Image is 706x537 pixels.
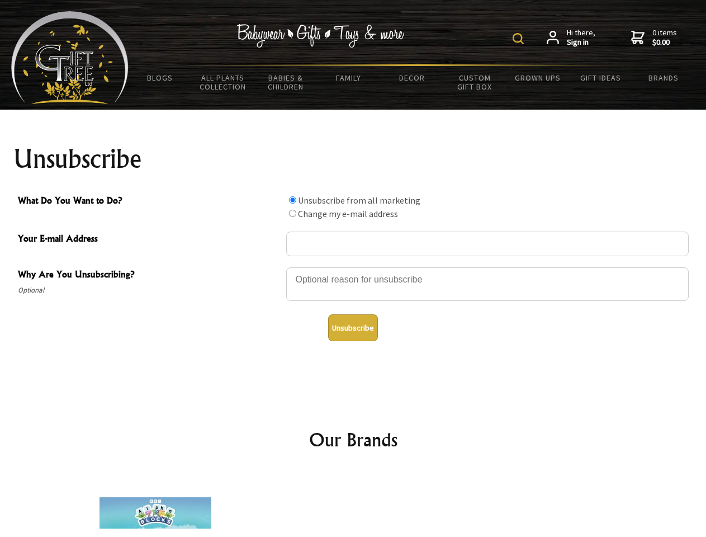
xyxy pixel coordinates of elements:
[380,66,443,89] a: Decor
[289,210,296,217] input: What Do You Want to Do?
[547,28,595,48] a: Hi there,Sign in
[569,66,632,89] a: Gift Ideas
[18,267,281,284] span: Why Are You Unsubscribing?
[567,37,595,48] strong: Sign in
[18,284,281,297] span: Optional
[318,66,381,89] a: Family
[129,66,192,89] a: BLOGS
[328,314,378,341] button: Unsubscribe
[18,232,281,248] span: Your E-mail Address
[506,66,569,89] a: Grown Ups
[286,232,689,256] input: Your E-mail Address
[286,267,689,301] textarea: Why Are You Unsubscribing?
[237,24,405,48] img: Babywear - Gifts - Toys & more
[631,28,677,48] a: 0 items$0.00
[632,66,695,89] a: Brands
[298,208,398,219] label: Change my e-mail address
[192,66,255,98] a: All Plants Collection
[298,195,420,206] label: Unsubscribe from all marketing
[567,28,595,48] span: Hi there,
[289,196,296,204] input: What Do You Want to Do?
[11,11,129,104] img: Babyware - Gifts - Toys and more...
[443,66,506,98] a: Custom Gift Box
[652,37,677,48] strong: $0.00
[254,66,318,98] a: Babies & Children
[652,27,677,48] span: 0 items
[13,145,693,172] h1: Unsubscribe
[22,426,684,453] h2: Our Brands
[513,33,524,44] img: product search
[18,194,281,210] span: What Do You Want to Do?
